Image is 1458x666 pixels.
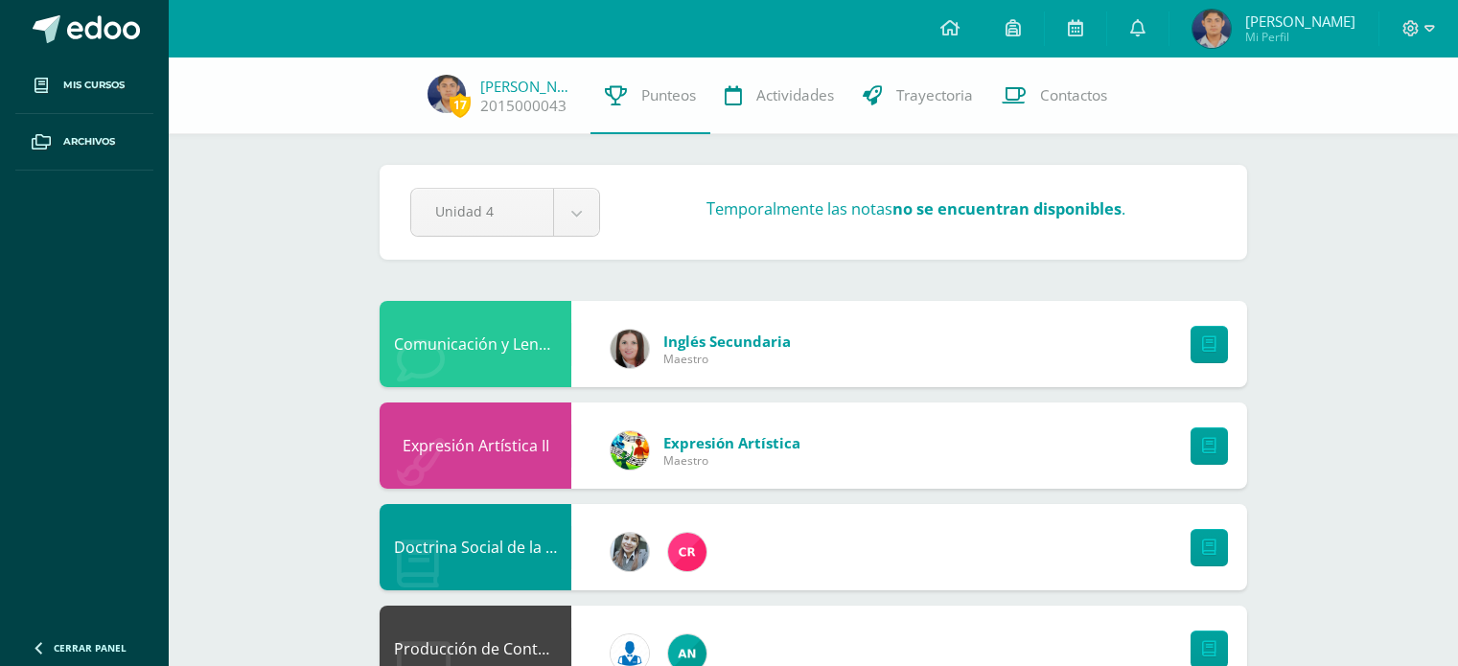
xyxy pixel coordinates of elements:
img: cba4c69ace659ae4cf02a5761d9a2473.png [611,533,649,571]
img: 8af0450cf43d44e38c4a1497329761f3.png [611,330,649,368]
span: Inglés Secundaria [663,332,791,351]
img: 866c3f3dc5f3efb798120d7ad13644d9.png [668,533,706,571]
a: Archivos [15,114,153,171]
strong: no se encuentran disponibles [892,197,1122,219]
span: Archivos [63,134,115,149]
div: Comunicación y Lenguaje L3 Inglés [380,301,571,387]
span: Mis cursos [63,78,125,93]
span: Maestro [663,351,791,367]
h3: Temporalmente las notas . [706,197,1125,219]
a: Punteos [590,57,710,134]
a: Mis cursos [15,57,153,114]
span: Contactos [1040,85,1107,105]
a: [PERSON_NAME] [480,77,576,96]
div: Doctrina Social de la Iglesia [380,504,571,590]
a: Contactos [987,57,1122,134]
a: Trayectoria [848,57,987,134]
span: Expresión Artística [663,433,800,452]
span: Punteos [641,85,696,105]
span: [PERSON_NAME] [1245,11,1355,31]
span: Maestro [663,452,800,469]
img: 04ad1a66cd7e658e3e15769894bcf075.png [428,75,466,113]
img: 04ad1a66cd7e658e3e15769894bcf075.png [1192,10,1231,48]
span: Cerrar panel [54,641,127,655]
div: Expresión Artística II [380,402,571,489]
span: Unidad 4 [435,189,529,234]
span: 17 [450,93,471,117]
img: 159e24a6ecedfdf8f489544946a573f0.png [611,431,649,470]
span: Mi Perfil [1245,29,1355,45]
a: Unidad 4 [411,189,599,236]
a: Actividades [710,57,848,134]
span: Actividades [756,85,834,105]
span: Trayectoria [896,85,973,105]
a: 2015000043 [480,96,567,116]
